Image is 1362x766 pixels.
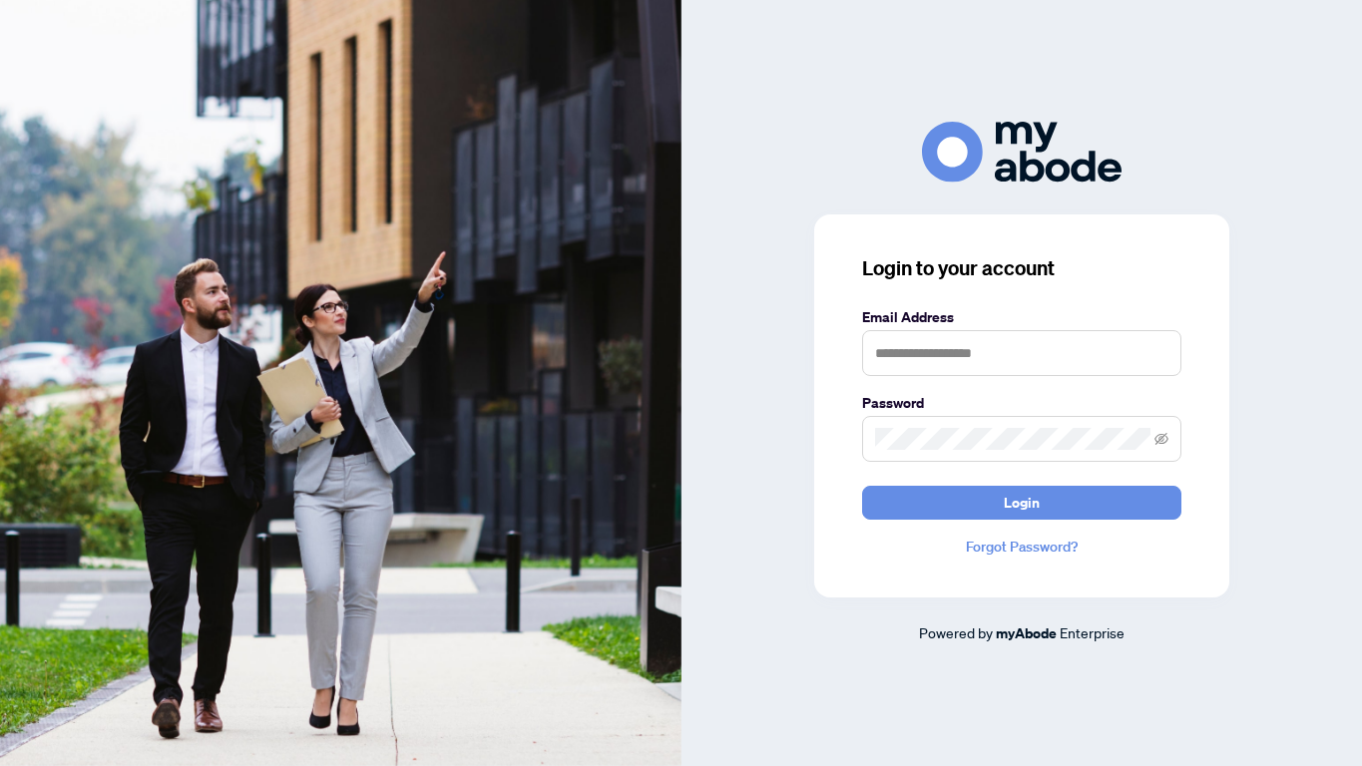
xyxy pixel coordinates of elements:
[919,623,993,641] span: Powered by
[1154,432,1168,446] span: eye-invisible
[1004,487,1040,519] span: Login
[862,306,1181,328] label: Email Address
[862,486,1181,520] button: Login
[862,254,1181,282] h3: Login to your account
[922,122,1122,183] img: ma-logo
[862,392,1181,414] label: Password
[996,622,1057,644] a: myAbode
[1060,623,1125,641] span: Enterprise
[862,536,1181,558] a: Forgot Password?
